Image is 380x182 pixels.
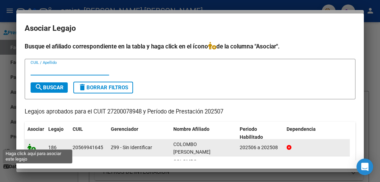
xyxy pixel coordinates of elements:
datatable-header-cell: Dependencia [284,122,350,145]
button: Borrar Filtros [73,82,133,93]
datatable-header-cell: CUIL [70,122,108,145]
span: Dependencia [287,126,316,132]
h2: Asociar Legajo [25,22,355,35]
span: Asociar [27,126,44,132]
span: 186 [48,145,57,150]
div: 202506 a 202508 [240,144,281,152]
datatable-header-cell: Periodo Habilitado [237,122,284,145]
span: Periodo Habilitado [240,126,263,140]
span: Gerenciador [111,126,138,132]
span: COLOMBO POLAK BENICIO [173,142,210,155]
datatable-header-cell: Legajo [46,122,70,145]
div: 20569941645 [73,144,103,152]
span: COLOMBO POLAK MILO [173,159,210,172]
h4: Busque el afiliado correspondiente en la tabla y haga click en el ícono de la columna "Asociar". [25,42,355,51]
span: Buscar [35,84,64,91]
mat-icon: search [35,83,43,91]
div: Open Intercom Messenger [356,158,373,175]
button: Buscar [31,82,68,93]
span: Nombre Afiliado [173,126,209,132]
span: CUIL [73,126,83,132]
datatable-header-cell: Gerenciador [108,122,171,145]
mat-icon: delete [78,83,86,91]
datatable-header-cell: Asociar [25,122,46,145]
datatable-header-cell: Nombre Afiliado [171,122,237,145]
span: Z99 - Sin Identificar [111,145,152,150]
span: Legajo [48,126,64,132]
span: Borrar Filtros [78,84,128,91]
p: Legajos aprobados para el CUIT 27200078948 y Período de Prestación 202507 [25,108,355,116]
